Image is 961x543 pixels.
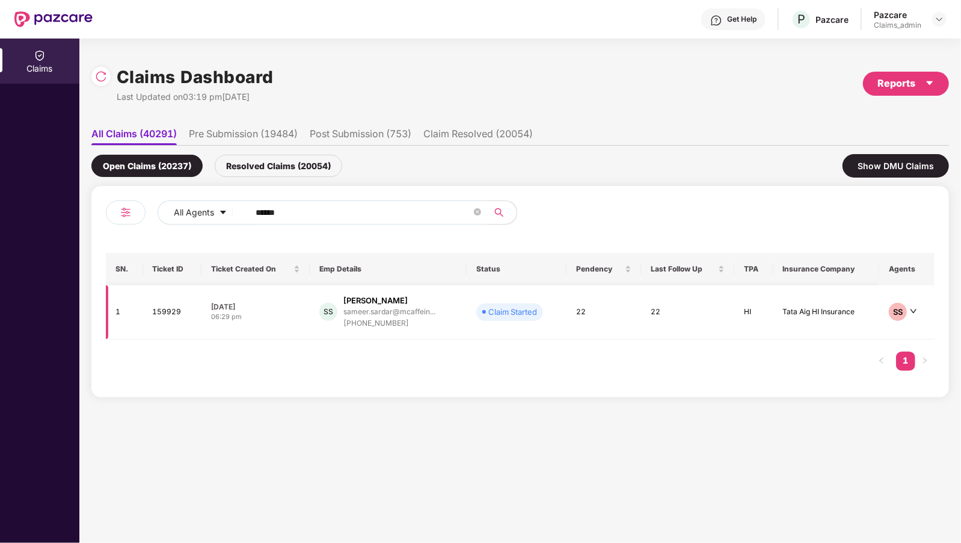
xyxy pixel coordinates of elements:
[878,357,885,364] span: left
[773,285,879,340] td: Tata Aig HI Insurance
[343,308,435,315] div: sameer.sardar@mcaffein...
[474,208,481,216] span: close-circle
[879,253,935,285] th: Agents
[566,285,641,340] td: 22
[910,308,917,315] span: down
[915,352,935,371] li: Next Page
[889,303,907,321] div: SS
[467,253,566,285] th: Status
[877,76,935,91] div: Reports
[935,14,944,24] img: svg+xml;base64,PHN2ZyBpZD0iRHJvcGRvd24tMzJ4MzIiIHhtbG5zPSJodHRwOi8vd3d3LnczLm9yZy8yMDAwL3N2ZyIgd2...
[651,264,715,274] span: Last Follow Up
[189,128,298,145] li: Pre Submission (19484)
[91,155,203,177] div: Open Claims (20237)
[143,285,202,340] td: 159929
[576,264,622,274] span: Pendency
[734,253,773,285] th: TPA
[641,253,734,285] th: Last Follow Up
[488,306,537,318] div: Claim Started
[487,208,511,217] span: search
[915,352,935,371] button: right
[874,9,921,20] div: Pazcare
[641,285,734,340] td: 22
[343,318,435,329] div: [PHONE_NUMBER]
[343,295,408,306] div: [PERSON_NAME]
[158,200,253,225] button: All Agentscaret-down
[710,14,722,26] img: svg+xml;base64,PHN2ZyBpZD0iSGVscC0zMngzMiIgeG1sbnM9Imh0dHA6Ly93d3cudzMub3JnLzIwMDAvc3ZnIiB3aWR0aD...
[896,352,915,370] a: 1
[797,12,805,26] span: P
[106,285,143,340] td: 1
[143,253,202,285] th: Ticket ID
[211,264,291,274] span: Ticket Created On
[106,253,143,285] th: SN.
[319,303,337,321] div: SS
[474,207,481,219] span: close-circle
[734,285,773,340] td: HI
[843,154,949,178] div: Show DMU Claims
[215,155,342,177] div: Resolved Claims (20054)
[117,64,274,90] h1: Claims Dashboard
[566,253,641,285] th: Pendency
[874,20,921,30] div: Claims_admin
[118,205,133,220] img: svg+xml;base64,PHN2ZyB4bWxucz0iaHR0cDovL3d3dy53My5vcmcvMjAwMC9zdmciIHdpZHRoPSIyNCIgaGVpZ2h0PSIyNC...
[423,128,533,145] li: Claim Resolved (20054)
[872,352,891,371] li: Previous Page
[34,49,46,61] img: svg+xml;base64,PHN2ZyBpZD0iQ2xhaW0iIHhtbG5zPSJodHRwOi8vd3d3LnczLm9yZy8yMDAwL3N2ZyIgd2lkdGg9IjIwIi...
[14,11,93,27] img: New Pazcare Logo
[310,128,411,145] li: Post Submission (753)
[201,253,310,285] th: Ticket Created On
[95,70,107,82] img: svg+xml;base64,PHN2ZyBpZD0iUmVsb2FkLTMyeDMyIiB4bWxucz0iaHR0cDovL3d3dy53My5vcmcvMjAwMC9zdmciIHdpZH...
[727,14,757,24] div: Get Help
[211,302,300,312] div: [DATE]
[921,357,929,364] span: right
[815,14,849,25] div: Pazcare
[91,128,177,145] li: All Claims (40291)
[773,253,879,285] th: Insurance Company
[174,206,214,219] span: All Agents
[211,312,300,322] div: 06:29 pm
[219,208,227,218] span: caret-down
[872,352,891,371] button: left
[117,90,274,104] div: Last Updated on 03:19 pm[DATE]
[925,78,935,88] span: caret-down
[310,253,467,285] th: Emp Details
[896,352,915,371] li: 1
[487,200,517,225] button: search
